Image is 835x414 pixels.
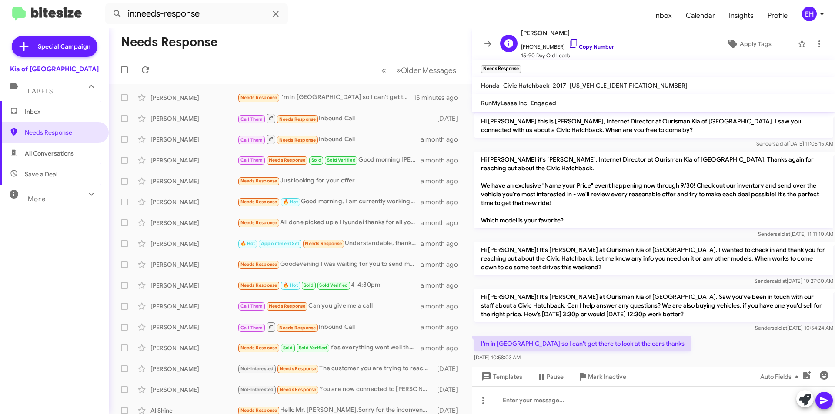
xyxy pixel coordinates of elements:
span: « [381,65,386,76]
div: [DATE] [433,364,465,373]
div: a month ago [421,260,465,269]
span: Needs Response [269,303,306,309]
span: 2017 [553,82,566,89]
div: Just looking for your offer [237,176,421,186]
div: 4-4:30pm [237,280,421,290]
button: Templates [472,369,529,384]
a: Copy Number [568,43,614,50]
span: Needs Response [280,366,317,371]
div: [PERSON_NAME] [150,302,237,311]
span: Sold Verified [299,345,327,351]
span: 🔥 Hot [240,241,255,246]
div: Kia of [GEOGRAPHIC_DATA] [10,65,99,73]
button: Apply Tags [704,36,793,52]
span: » [396,65,401,76]
div: a month ago [421,177,465,185]
p: Hi [PERSON_NAME] it's [PERSON_NAME], Internet Director at Ourisman Kia of [GEOGRAPHIC_DATA]. Than... [474,152,833,228]
a: Special Campaign [12,36,97,57]
div: [PERSON_NAME] [150,364,237,373]
div: [PERSON_NAME] [150,135,237,144]
div: All done picked up a Hyundai thanks for all your help, but it was too much trouble to drive three... [237,218,421,228]
span: said at [772,278,787,284]
span: Pause [547,369,564,384]
button: Next [391,61,461,79]
span: Sender [DATE] 10:27:00 AM [755,278,833,284]
span: Save a Deal [25,170,57,179]
span: Insights [722,3,761,28]
span: Mark Inactive [588,369,626,384]
div: a month ago [421,156,465,165]
div: a month ago [421,239,465,248]
span: Needs Response [279,137,316,143]
div: [PERSON_NAME] [150,260,237,269]
span: Sender [DATE] 10:54:24 AM [755,325,833,331]
div: Goodevening I was waiting for you to send me the info on the Q7 that you wanted me to see [237,259,421,269]
span: said at [772,325,787,331]
div: a month ago [421,302,465,311]
span: Needs Response [240,407,277,413]
span: Needs Response [240,220,277,225]
div: [PERSON_NAME] [150,323,237,331]
button: Pause [529,369,571,384]
span: Needs Response [25,128,99,137]
span: More [28,195,46,203]
nav: Page navigation example [377,61,461,79]
span: Civic Hatchback [503,82,549,89]
a: Profile [761,3,795,28]
span: Honda [481,82,500,89]
span: Sold [304,282,314,288]
span: Call Them [240,325,263,331]
span: [PERSON_NAME] [521,28,614,38]
p: I'm in [GEOGRAPHIC_DATA] so I can't get there to look at the cars thanks [474,336,691,351]
span: Needs Response [280,387,317,392]
div: [PERSON_NAME] [150,344,237,352]
span: RunMyLease Inc [481,99,527,107]
div: a month ago [421,281,465,290]
span: Call Them [240,116,263,122]
span: Sold [283,345,293,351]
button: Auto Fields [753,369,809,384]
span: Call Them [240,303,263,309]
span: [DATE] 10:58:03 AM [474,354,521,361]
span: Sold Verified [319,282,348,288]
span: Engaged [531,99,556,107]
div: Good morning, I am currently working with kahrae [237,197,421,207]
span: 🔥 Hot [283,282,298,288]
div: Understandable, thank you. I'm scheduled to come in [DATE] at 10am. Just spoke to someone named [... [237,238,421,248]
div: a month ago [421,135,465,144]
button: EH [795,7,825,21]
div: [PERSON_NAME] [150,198,237,206]
span: Apply Tags [740,36,772,52]
div: [PERSON_NAME] [150,385,237,394]
div: a month ago [421,323,465,331]
span: Call Them [240,137,263,143]
span: Needs Response [269,157,306,163]
a: Calendar [679,3,722,28]
div: Inbound Call [237,113,433,124]
div: [PERSON_NAME] [150,239,237,248]
span: Call Them [240,157,263,163]
span: Inbox [647,3,679,28]
span: Needs Response [240,95,277,100]
div: Can you give me a call [237,301,421,311]
span: Needs Response [279,325,316,331]
span: Older Messages [401,66,456,75]
small: Needs Response [481,65,521,73]
div: [DATE] [433,385,465,394]
div: [PERSON_NAME] [150,219,237,227]
span: Not-Interested [240,387,274,392]
span: Needs Response [240,262,277,267]
div: [PERSON_NAME] [150,93,237,102]
div: Good morning [PERSON_NAME]. I fill out application through capital one on your website. Next day ... [237,155,421,165]
div: Yes everything went well thank you! [237,343,421,353]
span: Labels [28,87,53,95]
div: [PERSON_NAME] [150,114,237,123]
span: Special Campaign [38,42,90,51]
span: Sender [DATE] 11:11:10 AM [758,231,833,237]
p: Hi [PERSON_NAME]! It's [PERSON_NAME] at Ourisman Kia of [GEOGRAPHIC_DATA]. I wanted to check in a... [474,242,833,275]
span: Sender [DATE] 11:05:15 AM [756,140,833,147]
div: EH [802,7,817,21]
div: [PERSON_NAME] [150,156,237,165]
